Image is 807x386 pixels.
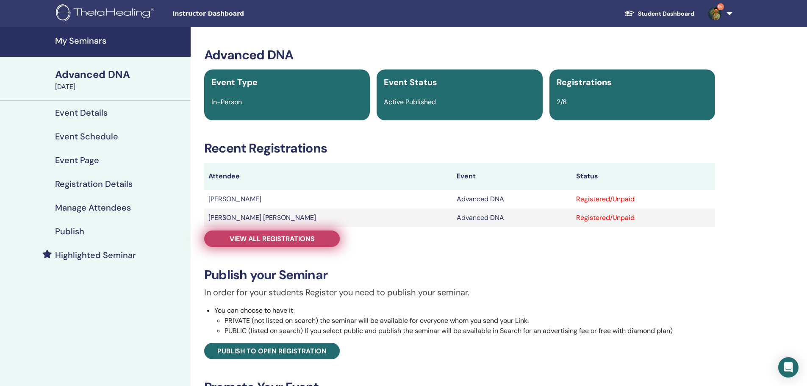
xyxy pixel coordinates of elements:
span: 2/8 [557,97,567,106]
span: Event Type [211,77,258,88]
td: Advanced DNA [452,190,572,208]
span: In-Person [211,97,242,106]
img: logo.png [56,4,157,23]
div: Registered/Unpaid [576,194,711,204]
h3: Publish your Seminar [204,267,715,283]
span: Active Published [384,97,436,106]
img: default.jpg [708,7,721,20]
h4: My Seminars [55,36,186,46]
div: Registered/Unpaid [576,213,711,223]
h4: Manage Attendees [55,203,131,213]
h4: Event Details [55,108,108,118]
h3: Advanced DNA [204,47,715,63]
li: PRIVATE (not listed on search) the seminar will be available for everyone whom you send your Link. [225,316,715,326]
h4: Registration Details [55,179,133,189]
h3: Recent Registrations [204,141,715,156]
th: Attendee [204,163,452,190]
td: Advanced DNA [452,208,572,227]
p: In order for your students Register you need to publish your seminar. [204,286,715,299]
div: Open Intercom Messenger [778,357,799,378]
h4: Event Page [55,155,99,165]
h4: Highlighted Seminar [55,250,136,260]
th: Status [572,163,715,190]
li: PUBLIC (listed on search) If you select public and publish the seminar will be available in Searc... [225,326,715,336]
span: Registrations [557,77,612,88]
span: Publish to open registration [217,347,327,355]
img: graduation-cap-white.svg [624,10,635,17]
div: [DATE] [55,82,186,92]
h4: Event Schedule [55,131,118,142]
a: View all registrations [204,230,340,247]
a: Student Dashboard [618,6,701,22]
h4: Publish [55,226,84,236]
th: Event [452,163,572,190]
span: Event Status [384,77,437,88]
td: [PERSON_NAME] [204,190,452,208]
span: 9+ [717,3,724,10]
a: Publish to open registration [204,343,340,359]
td: [PERSON_NAME] [PERSON_NAME] [204,208,452,227]
div: Advanced DNA [55,67,186,82]
span: Instructor Dashboard [172,9,300,18]
span: View all registrations [230,234,315,243]
a: Advanced DNA[DATE] [50,67,191,92]
li: You can choose to have it [214,305,715,336]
